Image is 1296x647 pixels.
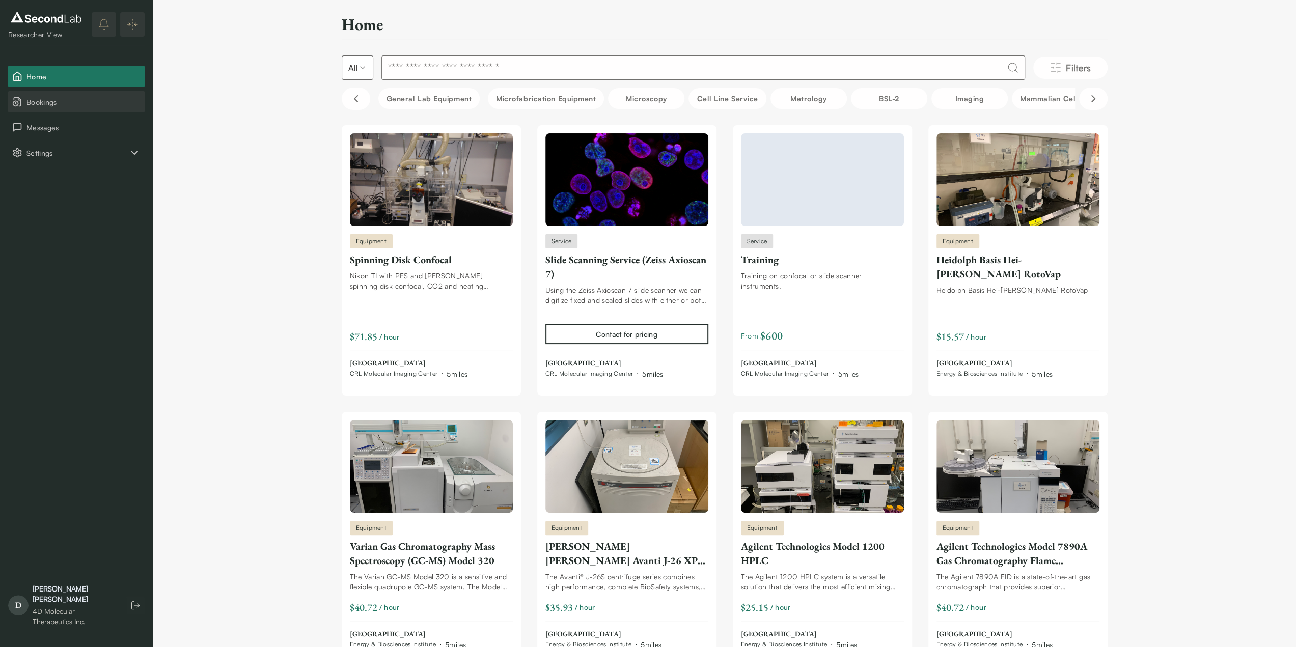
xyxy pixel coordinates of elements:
div: Heidolph Basis Hei-[PERSON_NAME] RotoVap [936,252,1099,281]
div: The Varian GC-MS Model 320 is a sensitive and flexible quadrupole GC-MS system. The Model 320 pro... [350,572,513,592]
div: Agilent Technologies Model 1200 HPLC [741,539,904,568]
span: Equipment [552,523,582,532]
div: Heidolph Basis Hei-[PERSON_NAME] RotoVap [936,285,1099,295]
div: $40.72 [350,600,377,614]
div: Researcher View [8,30,84,40]
span: / hour [379,602,400,612]
div: [PERSON_NAME] [PERSON_NAME] Avanti J-26 XP Centrifuge [545,539,708,568]
div: $35.93 [545,600,573,614]
img: Varian Gas Chromatography Mass Spectroscopy (GC-MS) Model 320 [350,420,513,513]
div: Spinning Disk Confocal [350,252,513,267]
span: Messages [26,122,141,133]
div: Contact for pricing [596,329,657,340]
span: / hour [966,602,986,612]
div: Agilent Technologies Model 7890A Gas Chromatography Flame Ionization Detector [936,539,1099,568]
span: Equipment [943,237,973,246]
div: The Agilent 1200 HPLC system is a versatile solution that delivers the most efficient mixing and ... [741,572,904,592]
div: Using the Zeiss Axioscan 7 slide scanner we can digitize fixed and sealed slides with either or b... [545,285,708,305]
span: D [8,595,29,615]
span: [GEOGRAPHIC_DATA] [741,629,858,639]
button: Microscopy [608,88,684,109]
button: Mammalian Cells [1012,88,1089,109]
span: [GEOGRAPHIC_DATA] [936,629,1053,639]
img: Slide Scanning Service (Zeiss Axioscan 7) [545,133,708,226]
span: [GEOGRAPHIC_DATA] [741,358,859,369]
div: Nikon TI with PFS and [PERSON_NAME] spinning disk confocal, CO2 and heating incubation chamber wi... [350,271,513,291]
button: Metrology [770,88,847,109]
span: / hour [770,602,791,612]
div: 5 miles [1032,369,1053,379]
div: 5 miles [642,369,663,379]
button: Filters [1033,57,1108,79]
h2: Home [342,14,383,35]
span: Equipment [356,237,387,246]
div: Training [741,252,904,267]
button: Scroll left [342,88,370,110]
span: Settings [26,148,128,158]
div: Slide Scanning Service (Zeiss Axioscan 7) [545,252,708,281]
button: Imaging [931,88,1008,109]
button: notifications [92,12,116,37]
span: Equipment [747,523,778,532]
span: Equipment [943,523,973,532]
div: [PERSON_NAME] [PERSON_NAME] [33,584,116,604]
div: $15.57 [936,329,964,344]
div: $71.85 [350,329,377,344]
div: The Agilent 7890A FID is a state-of-the-art gas chromatograph that provides superior performance ... [936,572,1099,592]
div: Settings sub items [8,142,145,163]
div: 5 miles [447,369,467,379]
div: Varian Gas Chromatography Mass Spectroscopy (GC-MS) Model 320 [350,539,513,568]
img: Agilent Technologies Model 1200 HPLC [741,420,904,513]
a: ServiceTrainingTraining on confocal or slide scanner instruments.From $600[GEOGRAPHIC_DATA]CRL Mo... [741,133,904,379]
button: Bookings [8,91,145,112]
span: [GEOGRAPHIC_DATA] [936,358,1053,369]
img: logo [8,9,84,25]
button: Log out [126,596,145,614]
button: Home [8,66,145,87]
img: Beckman Coulter Avanti J-26 XP Centrifuge [545,420,708,513]
span: CRL Molecular Imaging Center [741,370,829,378]
span: Home [26,71,141,82]
a: Heidolph Basis Hei-VAP HL RotoVapEquipmentHeidolph Basis Hei-[PERSON_NAME] RotoVapHeidolph Basis ... [936,133,1099,379]
button: Microfabrication Equipment [488,88,604,109]
span: Service [747,237,767,246]
span: Filters [1066,61,1091,75]
img: Heidolph Basis Hei-VAP HL RotoVap [936,133,1099,226]
span: / hour [379,331,400,342]
img: Spinning Disk Confocal [350,133,513,226]
span: [GEOGRAPHIC_DATA] [350,629,466,639]
button: BSL-2 [851,88,927,109]
span: / hour [966,331,986,342]
span: CRL Molecular Imaging Center [545,370,633,378]
div: The Avanti® J-26S centrifuge series combines high performance, complete BioSafety systems, and lo... [545,572,708,592]
span: Service [552,237,572,246]
span: [GEOGRAPHIC_DATA] [545,629,662,639]
span: [GEOGRAPHIC_DATA] [545,358,664,369]
span: CRL Molecular Imaging Center [350,370,438,378]
button: Settings [8,142,145,163]
span: $ 600 [760,328,783,344]
button: General Lab equipment [378,88,480,109]
span: From [741,328,783,344]
div: 4D Molecular Therapeutics Inc. [33,606,116,627]
div: $40.72 [936,600,964,614]
button: Messages [8,117,145,138]
img: Agilent Technologies Model 7890A Gas Chromatography Flame Ionization Detector [936,420,1099,513]
span: [GEOGRAPHIC_DATA] [350,358,468,369]
button: Cell line service [688,88,766,109]
a: Slide Scanning Service (Zeiss Axioscan 7)ServiceSlide Scanning Service (Zeiss Axioscan 7)Using th... [545,133,708,379]
button: Expand/Collapse sidebar [120,12,145,37]
button: Select listing type [342,55,373,80]
span: / hour [575,602,595,612]
span: Energy & Biosciences Institute [936,370,1023,378]
span: Equipment [356,523,387,532]
span: Bookings [26,97,141,107]
button: Scroll right [1079,88,1108,110]
div: 5 miles [838,369,859,379]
